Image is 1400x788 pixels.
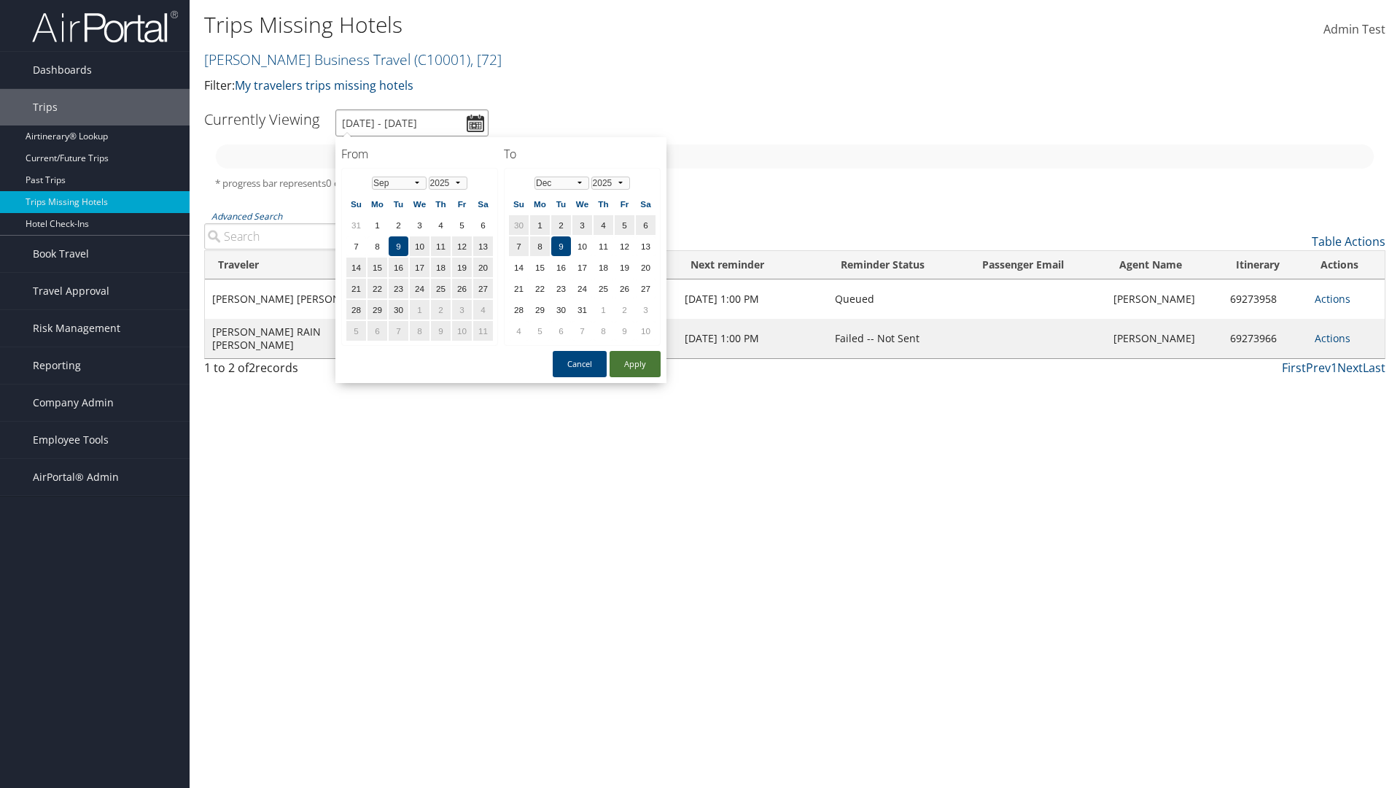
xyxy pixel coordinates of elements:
td: 8 [594,321,613,341]
span: Reporting [33,347,81,384]
td: 11 [431,236,451,256]
th: Traveler: activate to sort column ascending [205,251,391,279]
th: Sa [636,194,656,214]
td: 12 [452,236,472,256]
td: 8 [367,236,387,256]
td: 14 [346,258,366,277]
td: 69273958 [1223,279,1307,319]
th: Fr [615,194,634,214]
td: 9 [389,236,408,256]
td: 30 [389,300,408,320]
td: 6 [473,215,493,235]
td: 20 [473,258,493,277]
span: Dashboards [33,52,92,88]
td: 21 [509,279,529,298]
a: Last [1363,360,1385,376]
td: 10 [410,236,429,256]
td: 3 [410,215,429,235]
td: 26 [615,279,634,298]
th: Sa [473,194,493,214]
th: Th [594,194,613,214]
td: 31 [572,300,592,320]
td: 22 [530,279,550,298]
th: Reminder Status [828,251,968,279]
h3: Currently Viewing [204,109,319,129]
th: Tu [389,194,408,214]
td: 30 [509,215,529,235]
td: 5 [452,215,472,235]
td: Queued [828,279,968,319]
td: 4 [509,321,529,341]
td: 69273966 [1223,319,1307,358]
th: Su [509,194,529,214]
span: Risk Management [33,310,120,347]
td: 5 [530,321,550,341]
span: Travel Approval [33,273,109,309]
td: 19 [452,258,472,277]
td: 19 [615,258,634,277]
td: 29 [367,300,387,320]
th: Fr [452,194,472,214]
span: Book Travel [33,236,89,272]
th: Mo [367,194,387,214]
td: [PERSON_NAME] [1106,319,1223,358]
td: 8 [530,236,550,256]
a: Table Actions [1312,233,1385,250]
span: , [ 72 ] [470,50,502,69]
td: 10 [636,321,656,341]
a: Actions [1315,292,1350,306]
td: 3 [572,215,592,235]
td: 16 [551,258,571,277]
td: [PERSON_NAME] RAIN [PERSON_NAME] [205,319,391,358]
td: 17 [572,258,592,277]
td: 10 [572,236,592,256]
td: 25 [594,279,613,298]
th: Next reminder [677,251,828,279]
span: Employee Tools [33,422,109,458]
a: Actions [1315,331,1350,345]
td: 5 [346,321,366,341]
a: Prev [1306,360,1331,376]
td: 22 [367,279,387,298]
td: 1 [367,215,387,235]
td: 29 [530,300,550,320]
td: 27 [636,279,656,298]
a: Admin Test [1323,7,1385,53]
td: 3 [636,300,656,320]
td: 17 [410,258,429,277]
td: 1 [530,215,550,235]
td: 7 [509,236,529,256]
span: ( C10001 ) [414,50,470,69]
td: Failed -- Not Sent [828,319,968,358]
span: Company Admin [33,385,114,421]
td: 3 [452,300,472,320]
td: 10 [452,321,472,341]
td: 1 [410,300,429,320]
td: 23 [551,279,571,298]
td: 9 [431,321,451,341]
td: [DATE] 1:00 PM [677,279,828,319]
td: 2 [551,215,571,235]
span: AirPortal® Admin [33,459,119,495]
td: 14 [509,258,529,277]
h4: From [341,146,498,162]
td: 9 [615,321,634,341]
div: 1 to 2 of records [204,359,483,384]
td: 15 [367,258,387,277]
th: Actions [1307,251,1385,279]
h4: To [504,146,661,162]
td: 7 [346,236,366,256]
td: 28 [509,300,529,320]
th: Su [346,194,366,214]
a: 1 [1331,360,1337,376]
td: 18 [594,258,613,277]
th: We [572,194,592,214]
td: 30 [551,300,571,320]
h1: Trips Missing Hotels [204,9,992,40]
h5: * progress bar represents overnights covered for the selected time period. [215,177,1374,190]
span: 2 [249,360,255,376]
td: 18 [431,258,451,277]
td: [DATE] 1:00 PM [677,319,828,358]
td: 1 [594,300,613,320]
td: 24 [410,279,429,298]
